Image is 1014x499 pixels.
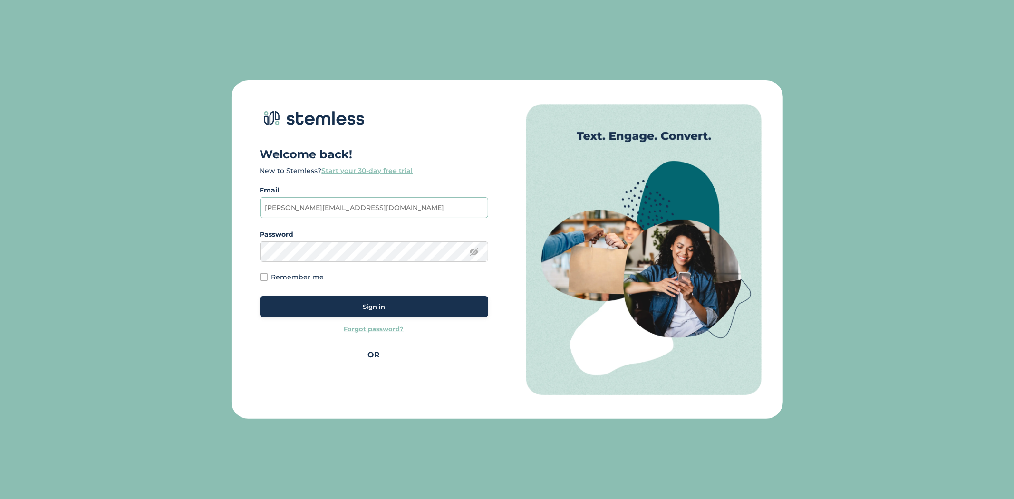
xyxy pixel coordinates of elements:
[363,302,385,312] span: Sign in
[344,325,404,334] a: Forgot password?
[278,375,478,396] iframe: Sign in with Google Button
[260,349,488,361] div: OR
[322,166,413,175] a: Start your 30-day free trial
[526,104,762,395] img: Auth image
[260,230,488,240] label: Password
[966,453,1014,499] iframe: Chat Widget
[260,296,488,317] button: Sign in
[260,104,365,133] img: logo-dark-0685b13c.svg
[260,185,488,195] label: Email
[260,166,413,175] label: New to Stemless?
[469,247,479,257] img: icon-eye-line-7bc03c5c.svg
[271,274,324,280] label: Remember me
[260,147,488,162] h1: Welcome back!
[260,197,488,218] input: Enter your email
